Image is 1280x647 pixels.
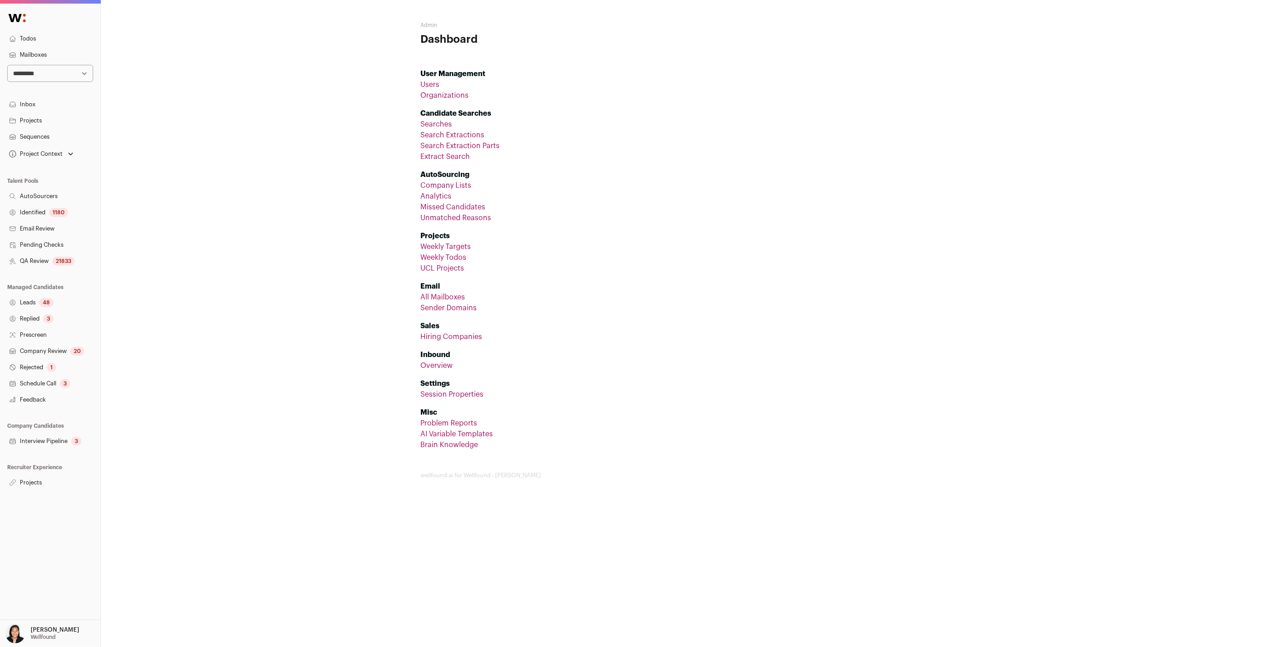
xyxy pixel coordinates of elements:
strong: Projects [420,232,450,240]
a: Weekly Targets [420,243,471,250]
a: Brain Knowledge [420,441,478,448]
a: Searches [420,121,452,128]
strong: Email [420,283,440,290]
div: 3 [43,314,54,323]
a: Hiring Companies [420,333,482,340]
div: 48 [39,298,54,307]
div: 21833 [52,257,75,266]
button: Open dropdown [7,148,75,160]
strong: User Management [420,70,485,77]
strong: Inbound [420,351,450,358]
a: Session Properties [420,391,483,398]
strong: AutoSourcing [420,171,469,178]
div: Project Context [7,150,63,158]
a: AI Variable Templates [420,430,493,438]
div: 1180 [49,208,68,217]
a: Problem Reports [420,420,477,427]
strong: Misc [420,409,437,416]
strong: Settings [420,380,450,387]
strong: Sales [420,322,439,330]
h2: Admin [420,22,600,29]
a: Organizations [420,92,469,99]
div: 3 [60,379,70,388]
p: Wellfound [31,633,56,641]
div: 20 [70,347,84,356]
strong: Candidate Searches [420,110,491,117]
a: Weekly Todos [420,254,466,261]
a: Users [420,81,439,88]
footer: wellfound:ai for Wellfound - [PERSON_NAME] [420,472,960,479]
button: Open dropdown [4,624,81,643]
a: Unmatched Reasons [420,214,491,222]
a: Extract Search [420,153,470,160]
img: Wellfound [4,9,31,27]
a: Company Lists [420,182,471,189]
a: Overview [420,362,453,369]
a: All Mailboxes [420,294,465,301]
a: Search Extractions [420,131,484,139]
a: UCL Projects [420,265,464,272]
h1: Dashboard [420,32,600,47]
a: Search Extraction Parts [420,142,500,149]
p: [PERSON_NAME] [31,626,79,633]
a: Sender Domains [420,304,477,312]
a: Missed Candidates [420,204,485,211]
div: 3 [71,437,81,446]
img: 13709957-medium_jpg [5,624,25,643]
div: 1 [47,363,56,372]
a: Analytics [420,193,451,200]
